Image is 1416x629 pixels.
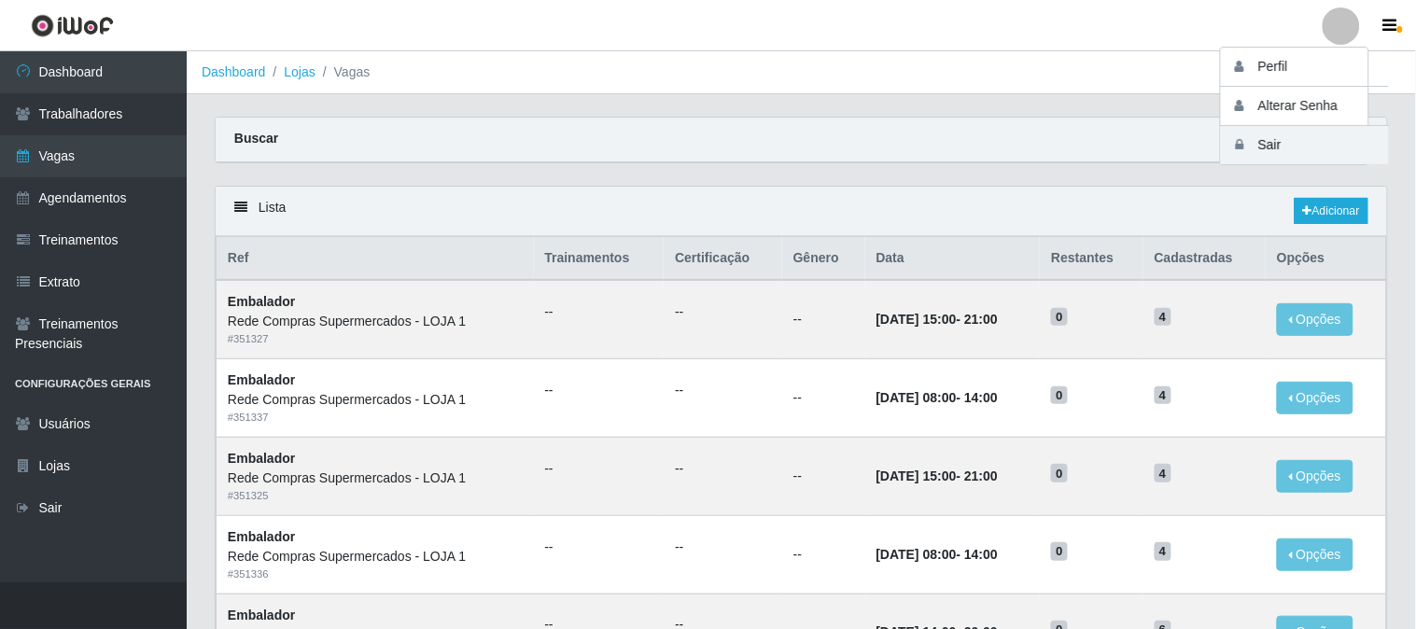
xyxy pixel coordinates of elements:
span: 0 [1051,308,1068,327]
th: Restantes [1040,237,1143,281]
ul: -- [545,459,653,479]
td: -- [782,515,865,594]
strong: - [876,390,998,405]
ul: -- [545,302,653,322]
span: 4 [1155,542,1171,561]
ul: -- [545,381,653,400]
time: [DATE] 08:00 [876,390,957,405]
strong: Buscar [234,131,278,146]
td: -- [782,359,865,438]
div: Rede Compras Supermercados - LOJA 1 [228,390,523,410]
ul: -- [675,459,771,479]
th: Gênero [782,237,865,281]
ul: -- [675,538,771,557]
th: Ref [217,237,534,281]
div: Rede Compras Supermercados - LOJA 1 [228,312,523,331]
strong: Embalador [228,294,295,309]
strong: Embalador [228,451,295,466]
td: -- [782,280,865,358]
th: Cadastradas [1143,237,1266,281]
li: Vagas [315,63,371,82]
div: # 351336 [228,566,523,582]
img: CoreUI Logo [31,14,114,37]
ul: -- [545,538,653,557]
nav: breadcrumb [187,51,1416,94]
time: [DATE] 08:00 [876,547,957,562]
time: 21:00 [964,468,998,483]
a: Lojas [284,64,315,79]
time: [DATE] 15:00 [876,468,957,483]
button: Sair [1221,126,1389,164]
strong: - [876,312,998,327]
strong: Embalador [228,372,295,387]
button: Perfil [1221,48,1389,87]
span: 4 [1155,386,1171,405]
button: Alterar Senha [1221,87,1389,126]
a: Dashboard [202,64,266,79]
button: Opções [1277,538,1353,571]
span: 0 [1051,464,1068,482]
strong: - [876,547,998,562]
ul: -- [675,381,771,400]
div: Rede Compras Supermercados - LOJA 1 [228,547,523,566]
strong: Embalador [228,608,295,622]
time: [DATE] 15:00 [876,312,957,327]
div: # 351337 [228,410,523,426]
th: Trainamentos [534,237,665,281]
span: 4 [1155,464,1171,482]
button: Opções [1277,382,1353,414]
time: 14:00 [964,390,998,405]
span: 4 [1155,308,1171,327]
div: # 351327 [228,331,523,347]
time: 21:00 [964,312,998,327]
strong: - [876,468,998,483]
ul: -- [675,302,771,322]
th: Data [865,237,1041,281]
div: Lista [216,187,1387,236]
td: -- [782,437,865,515]
div: # 351325 [228,488,523,504]
span: 0 [1051,386,1068,405]
strong: Embalador [228,529,295,544]
time: 14:00 [964,547,998,562]
button: Opções [1277,460,1353,493]
th: Opções [1266,237,1386,281]
button: Opções [1277,303,1353,336]
div: Rede Compras Supermercados - LOJA 1 [228,468,523,488]
th: Certificação [664,237,782,281]
span: 0 [1051,542,1068,561]
a: Adicionar [1295,198,1368,224]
